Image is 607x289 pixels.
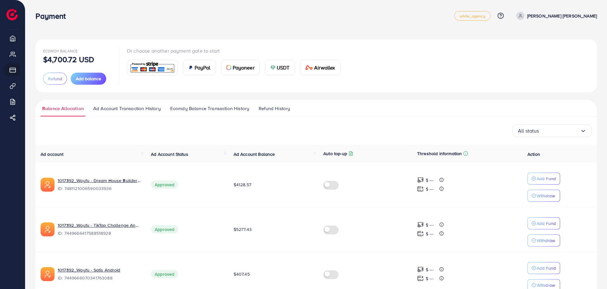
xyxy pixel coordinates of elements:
p: Or choose another payment gate to start [127,47,346,55]
span: Ad Account Status [151,151,188,157]
div: <span class='underline'>1017392_Wayfu - Satis Android</span></br>7449666070341763088 [58,267,141,281]
span: Payoneer [233,64,255,71]
img: logo [6,9,18,20]
p: $ --- [426,266,434,273]
span: All status [518,126,539,136]
span: Ecomdy Balance [43,48,78,54]
span: white_agency [460,14,485,18]
span: ID: 7449666417588518928 [58,230,141,236]
span: Approved [151,225,178,233]
span: Ad Account Balance [234,151,275,157]
img: top-up amount [417,221,424,228]
a: [PERSON_NAME] [PERSON_NAME] [514,12,597,20]
img: top-up amount [417,186,424,192]
span: ID: 7481121006590033936 [58,185,141,192]
p: Auto top-up [323,150,347,157]
span: Approved [151,270,178,278]
p: Add Fund [537,220,556,227]
p: Withdraw [537,192,555,200]
p: $ --- [426,221,434,229]
img: card [305,65,313,70]
span: Ad account [41,151,64,157]
img: ic-ads-acc.e4c84228.svg [41,178,55,192]
p: $ --- [426,275,434,282]
img: ic-ads-acc.e4c84228.svg [41,222,55,236]
a: cardAirwallex [300,60,340,76]
a: cardPayPal [183,60,216,76]
p: Add Fund [537,175,556,182]
span: PayPal [195,64,210,71]
a: card [127,60,178,76]
img: top-up amount [417,230,424,237]
img: card [270,65,275,70]
p: $ --- [426,176,434,184]
button: Withdraw [527,234,560,246]
p: Withdraw [537,281,555,289]
span: $5277.43 [234,226,252,233]
span: Approved [151,181,178,189]
h3: Payment [36,11,71,21]
p: Threshold information [417,150,462,157]
span: ID: 7449666070341763088 [58,275,141,281]
p: Add Fund [537,264,556,272]
span: Balance Allocation [42,105,84,112]
p: Withdraw [537,237,555,244]
p: $ --- [426,185,434,193]
a: 1017392_Wayfu - Satis Android [58,267,141,273]
span: USDT [277,64,290,71]
a: 1017392_Wayfu - Dream House Builder Simulator [58,177,141,184]
p: $ --- [426,230,434,238]
a: cardPayoneer [221,60,260,76]
img: card [188,65,193,70]
input: Search for option [539,126,580,136]
button: Add balance [71,73,106,85]
span: Ecomdy Balance Transaction History [170,105,249,112]
button: Refund [43,73,67,85]
img: ic-ads-acc.e4c84228.svg [41,267,55,281]
span: $407.45 [234,271,250,277]
button: Withdraw [527,190,560,202]
span: Action [527,151,540,157]
span: Refund History [259,105,290,112]
img: card [129,61,176,75]
button: Add Fund [527,217,560,229]
div: <span class='underline'>1017392_Wayfu - TikTap Challenge Android</span></br>7449666417588518928 [58,222,141,237]
a: 1017392_Wayfu - TikTap Challenge Android [58,222,141,228]
span: Add balance [76,76,101,82]
a: cardUSDT [265,60,295,76]
div: Search for option [513,124,592,137]
iframe: Chat [580,260,602,284]
img: top-up amount [417,266,424,273]
span: Ad Account Transaction History [93,105,161,112]
span: Refund [48,76,62,82]
img: top-up amount [417,177,424,183]
div: <span class='underline'>1017392_Wayfu - Dream House Builder Simulator</span></br>7481121006590033936 [58,177,141,192]
span: $4128.57 [234,181,251,188]
img: top-up amount [417,275,424,282]
a: white_agency [454,11,491,21]
button: Add Fund [527,262,560,274]
p: $4,700.72 USD [43,56,94,63]
button: Add Fund [527,173,560,185]
img: card [226,65,231,70]
span: Airwallex [314,64,335,71]
p: [PERSON_NAME] [PERSON_NAME] [527,12,597,20]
